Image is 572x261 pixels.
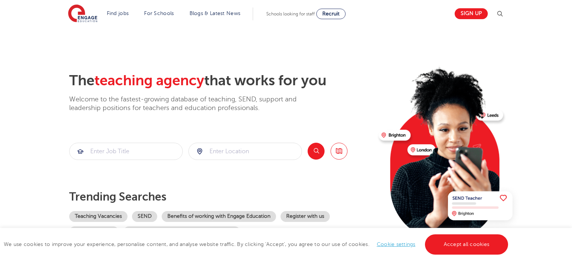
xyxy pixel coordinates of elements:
[377,241,416,247] a: Cookie settings
[189,143,302,160] input: Submit
[69,95,317,113] p: Welcome to the fastest-growing database of teaching, SEND, support and leadership positions for t...
[4,241,510,247] span: We use cookies to improve your experience, personalise content, and analyse website traffic. By c...
[144,11,174,16] a: For Schools
[308,143,325,160] button: Search
[94,72,204,89] span: teaching agency
[69,143,183,160] div: Submit
[70,143,182,160] input: Submit
[322,11,340,17] span: Recruit
[68,5,97,23] img: Engage Education
[188,143,302,160] div: Submit
[425,234,508,255] a: Accept all cookies
[69,190,373,204] p: Trending searches
[162,211,276,222] a: Benefits of working with Engage Education
[455,8,488,19] a: Sign up
[132,211,157,222] a: SEND
[69,226,119,237] a: Become a tutor
[281,211,330,222] a: Register with us
[123,226,240,237] a: Our coverage across [GEOGRAPHIC_DATA]
[107,11,129,16] a: Find jobs
[190,11,241,16] a: Blogs & Latest News
[69,211,127,222] a: Teaching Vacancies
[316,9,346,19] a: Recruit
[266,11,315,17] span: Schools looking for staff
[69,72,373,89] h2: The that works for you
